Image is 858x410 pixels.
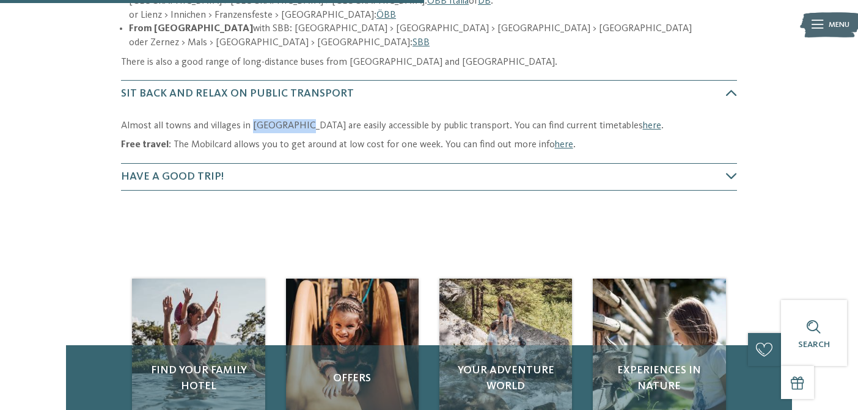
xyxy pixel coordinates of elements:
strong: From [GEOGRAPHIC_DATA] [129,24,253,34]
span: Have a good trip! [121,171,224,182]
span: Experiences in nature [604,363,715,394]
p: There is also a good range of long-distance buses from [GEOGRAPHIC_DATA] and [GEOGRAPHIC_DATA]. [121,56,738,70]
p: : The Mobilcard allows you to get around at low cost for one week. You can find out more info . [121,138,738,152]
span: Sit back and relax on public transport [121,88,354,99]
span: Search [798,340,830,349]
a: SBB [413,38,430,48]
a: here [555,140,573,150]
span: Your adventure world [450,363,562,394]
span: Find your family hotel [143,363,254,394]
li: with SBB: [GEOGRAPHIC_DATA] > [GEOGRAPHIC_DATA] > [GEOGRAPHIC_DATA] > [GEOGRAPHIC_DATA] oder Zern... [129,22,737,49]
a: here [643,121,661,131]
strong: Free travel [121,140,169,150]
a: ÖBB [376,10,396,20]
span: Offers [297,371,408,386]
p: Almost all towns and villages in [GEOGRAPHIC_DATA] are easily accessible by public transport. You... [121,119,738,133]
